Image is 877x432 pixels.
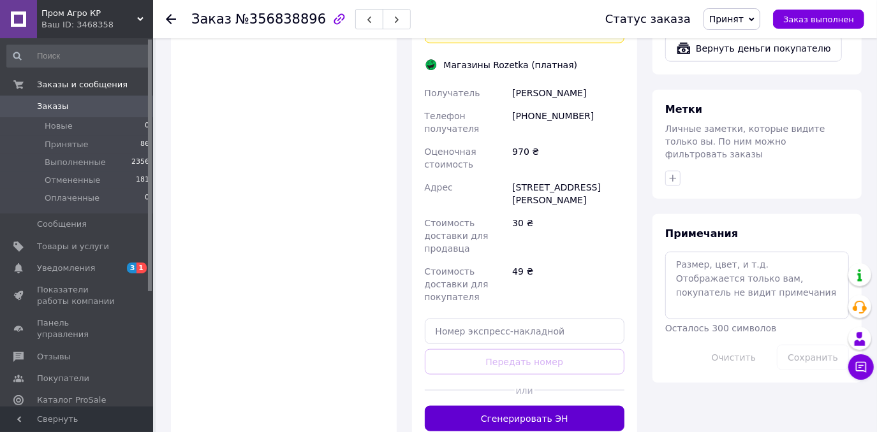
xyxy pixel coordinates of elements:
span: Уведомления [37,263,95,274]
div: 30 ₴ [510,212,627,260]
span: Личные заметки, которые видите только вы. По ним можно фильтровать заказы [665,124,825,159]
span: Товары и услуги [37,241,109,252]
span: 86 [140,139,149,150]
span: Отзывы [37,351,71,363]
div: [STREET_ADDRESS][PERSON_NAME] [510,176,627,212]
span: Адрес [425,182,453,192]
span: Принят [709,14,744,24]
div: [PHONE_NUMBER] [510,104,627,140]
span: Отмененные [45,175,100,186]
span: Метки [665,103,702,115]
span: Покупатели [37,373,89,384]
div: [PERSON_NAME] [510,82,627,104]
span: Примечания [665,227,738,240]
button: Сгенерировать ЭН [425,406,625,431]
input: Поиск [6,45,151,68]
span: 181 [136,175,149,186]
span: 3 [127,263,137,273]
span: Стоимость доставки для покупателя [425,266,489,302]
span: №356838896 [235,11,326,27]
span: Осталось 300 символов [665,323,776,333]
span: 1 [136,263,147,273]
span: Заказы [37,101,68,112]
input: Номер экспресс-накладной [425,319,625,344]
span: Каталог ProSale [37,394,106,406]
button: Чат с покупателем [848,354,874,380]
span: Панель управления [37,317,118,340]
span: Получатель [425,88,480,98]
span: 0 [145,192,149,204]
div: 49 ₴ [510,260,627,308]
button: Заказ выполнен [773,10,864,29]
span: 2356 [131,157,149,168]
span: Принятые [45,139,89,150]
span: Пром Агро КР [41,8,137,19]
span: Новые [45,120,73,132]
span: Заказ [191,11,232,27]
span: Телефон получателя [425,111,480,134]
span: Показатели работы компании [37,284,118,307]
span: Заказы и сообщения [37,79,128,90]
span: 0 [145,120,149,132]
span: Выполненные [45,157,106,168]
span: Сообщения [37,219,87,230]
span: Оплаченные [45,192,99,204]
span: Заказ выполнен [783,15,854,24]
div: Вернуться назад [166,13,176,25]
span: или [515,384,534,397]
div: Статус заказа [605,13,691,25]
div: Магазины Rozetka (платная) [441,59,581,71]
button: Вернуть деньги покупателю [665,35,842,62]
span: Оценочная стоимость [425,147,476,169]
span: Стоимость доставки для продавца [425,218,489,254]
div: 970 ₴ [510,140,627,176]
div: Ваш ID: 3468358 [41,19,153,31]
